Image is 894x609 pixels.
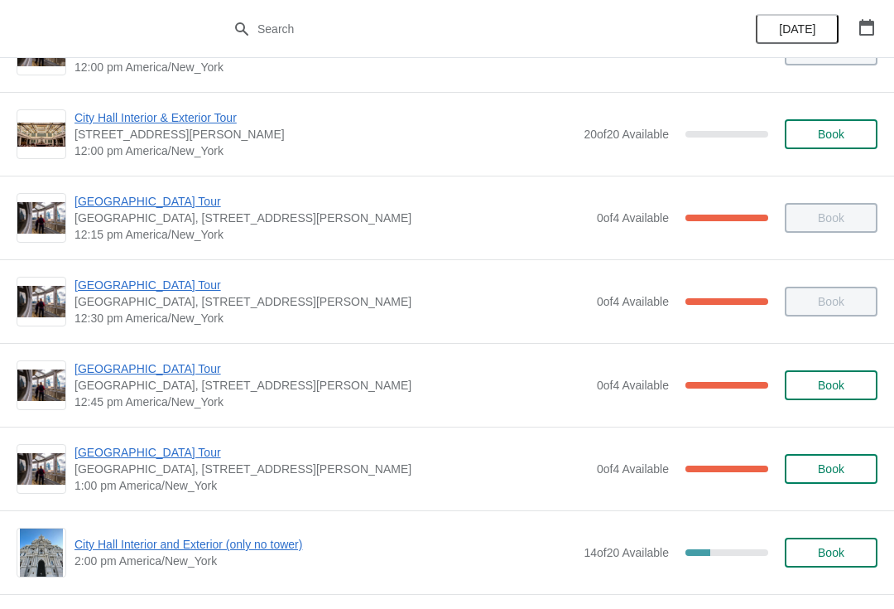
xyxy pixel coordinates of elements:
span: 20 of 20 Available [584,128,669,141]
button: Book [785,454,877,484]
img: City Hall Interior & Exterior Tour | 1400 John F Kennedy Boulevard, Suite 121, Philadelphia, PA, ... [17,123,65,147]
span: City Hall Interior & Exterior Tour [74,109,575,126]
span: Book [818,462,844,476]
span: [DATE] [779,22,815,36]
button: [DATE] [756,14,839,44]
span: 0 of 4 Available [597,211,669,225]
img: City Hall Tower Tour | City Hall Visitor Center, 1400 John F Kennedy Boulevard Suite 121, Philade... [17,202,65,234]
span: 0 of 4 Available [597,462,669,476]
img: City Hall Tower Tour | City Hall Visitor Center, 1400 John F Kennedy Boulevard Suite 121, Philade... [17,286,65,318]
input: Search [257,14,670,44]
span: 12:30 pm America/New_York [74,310,589,326]
span: [GEOGRAPHIC_DATA], [STREET_ADDRESS][PERSON_NAME] [74,293,589,310]
span: [GEOGRAPHIC_DATA], [STREET_ADDRESS][PERSON_NAME] [74,210,589,226]
span: 12:45 pm America/New_York [74,394,589,410]
span: [GEOGRAPHIC_DATA] Tour [74,360,589,377]
span: [GEOGRAPHIC_DATA], [STREET_ADDRESS][PERSON_NAME] [74,377,589,394]
span: 1:00 pm America/New_York [74,477,589,494]
span: 2:00 pm America/New_York [74,553,575,569]
img: City Hall Tower Tour | City Hall Visitor Center, 1400 John F Kennedy Boulevard Suite 121, Philade... [17,370,65,402]
span: 12:00 pm America/New_York [74,143,575,159]
span: Book [818,546,844,559]
span: 0 of 4 Available [597,295,669,308]
span: [GEOGRAPHIC_DATA] Tour [74,444,589,461]
span: [GEOGRAPHIC_DATA] Tour [74,277,589,293]
span: Book [818,379,844,392]
button: Book [785,538,877,568]
img: City Hall Interior and Exterior (only no tower) | | 2:00 pm America/New_York [20,529,64,577]
span: City Hall Interior and Exterior (only no tower) [74,536,575,553]
span: [STREET_ADDRESS][PERSON_NAME] [74,126,575,143]
span: [GEOGRAPHIC_DATA] Tour [74,193,589,210]
span: Book [818,128,844,141]
button: Book [785,119,877,149]
span: 0 of 4 Available [597,379,669,392]
span: 14 of 20 Available [584,546,669,559]
button: Book [785,370,877,400]
span: 12:15 pm America/New_York [74,226,589,243]
span: [GEOGRAPHIC_DATA], [STREET_ADDRESS][PERSON_NAME] [74,461,589,477]
img: City Hall Tower Tour | City Hall Visitor Center, 1400 John F Kennedy Boulevard Suite 121, Philade... [17,453,65,486]
span: 12:00 pm America/New_York [74,59,584,75]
